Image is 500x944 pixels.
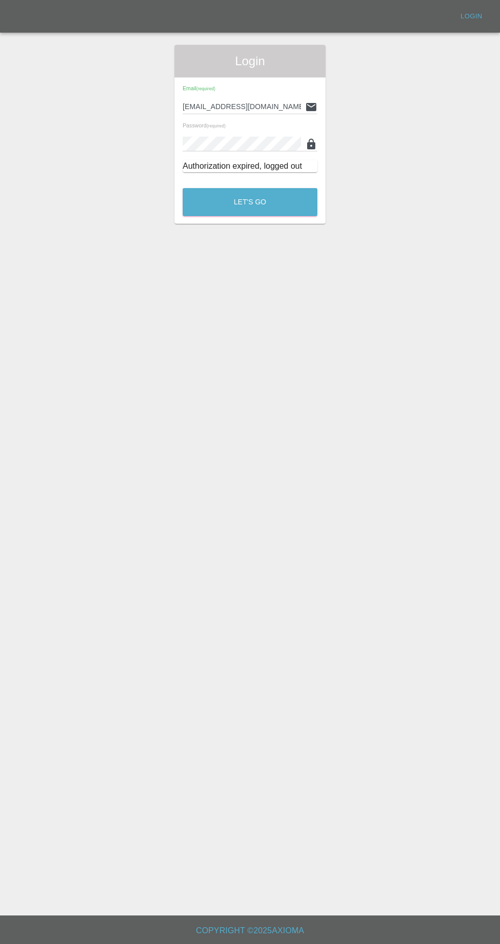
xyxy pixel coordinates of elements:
span: Login [183,53,317,69]
div: Authorization expired, logged out [183,160,317,172]
small: (required) [196,87,215,91]
span: Password [183,122,226,128]
small: (required) [207,124,226,128]
a: Login [455,9,488,24]
h6: Copyright © 2025 Axioma [8,924,492,938]
button: Let's Go [183,188,317,216]
span: Email [183,85,215,91]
